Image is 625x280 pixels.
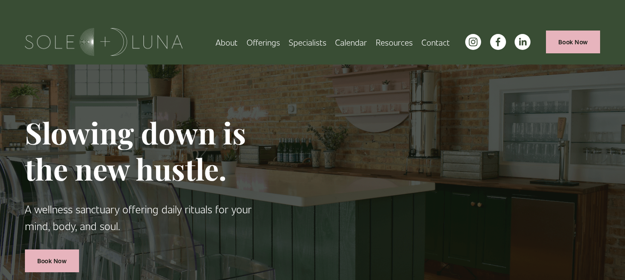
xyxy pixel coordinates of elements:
[490,34,506,50] a: facebook-unauth
[25,201,262,235] p: A wellness sanctuary offering daily rituals for your mind, body, and soul.
[546,31,600,53] a: Book Now
[376,35,413,49] span: Resources
[25,114,262,187] h1: Slowing down is the new hustle.
[421,34,450,49] a: Contact
[376,34,413,49] a: folder dropdown
[25,28,183,56] img: Sole + Luna
[465,34,481,50] a: instagram-unauth
[216,34,238,49] a: About
[515,34,530,50] a: LinkedIn
[247,35,280,49] span: Offerings
[247,34,280,49] a: folder dropdown
[289,34,326,49] a: Specialists
[335,34,367,49] a: Calendar
[25,249,79,272] a: Book Now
